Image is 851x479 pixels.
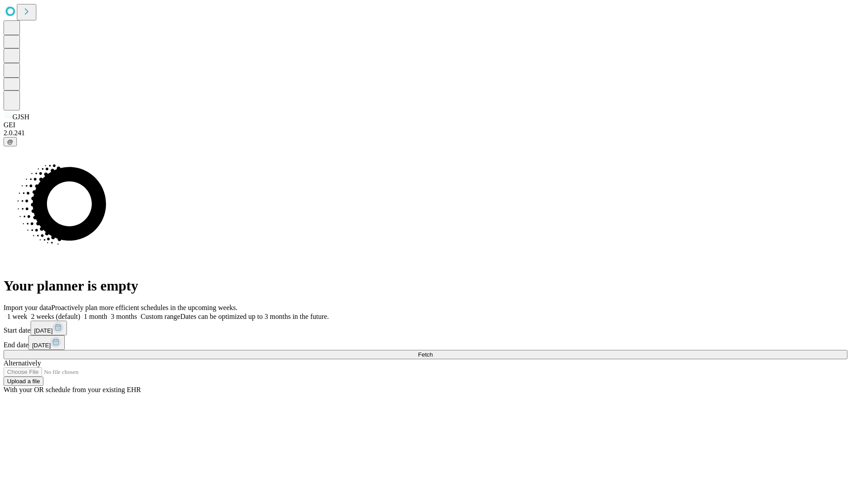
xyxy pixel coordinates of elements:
div: End date [4,335,847,350]
div: Start date [4,321,847,335]
span: With your OR schedule from your existing EHR [4,386,141,393]
div: 2.0.241 [4,129,847,137]
button: Upload a file [4,377,43,386]
span: Proactively plan more efficient schedules in the upcoming weeks. [51,304,238,311]
span: Import your data [4,304,51,311]
span: [DATE] [32,342,51,349]
span: Custom range [141,313,180,320]
button: Fetch [4,350,847,359]
span: 1 week [7,313,27,320]
button: @ [4,137,17,146]
span: 1 month [84,313,107,320]
span: Alternatively [4,359,41,367]
h1: Your planner is empty [4,278,847,294]
span: @ [7,138,13,145]
span: Dates can be optimized up to 3 months in the future. [180,313,329,320]
span: 3 months [111,313,137,320]
button: [DATE] [31,321,67,335]
span: 2 weeks (default) [31,313,80,320]
span: GJSH [12,113,29,121]
div: GEI [4,121,847,129]
span: Fetch [418,351,433,358]
span: [DATE] [34,327,53,334]
button: [DATE] [28,335,65,350]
